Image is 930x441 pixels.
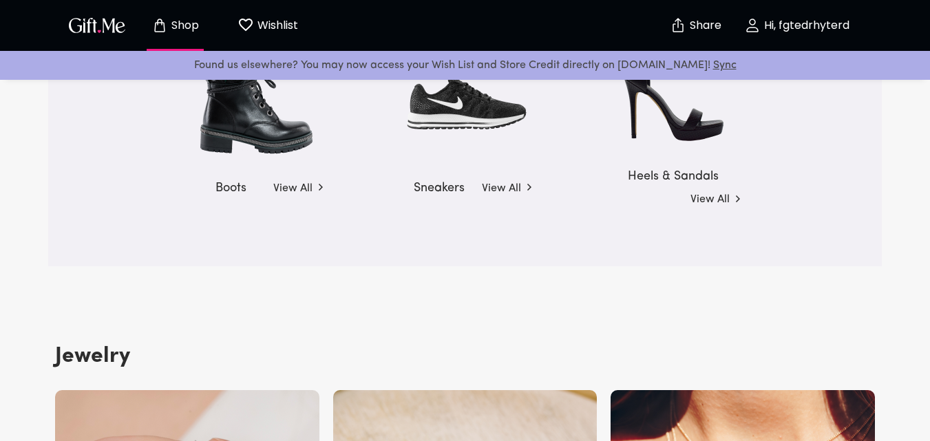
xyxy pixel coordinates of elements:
img: boots.png [188,32,325,172]
button: Share [672,1,720,50]
button: Wishlist page [230,3,306,47]
a: Heels & Sandals [605,150,742,182]
h5: Boots [215,175,246,197]
p: Shop [168,20,199,32]
a: Boots [188,162,325,194]
img: secure [670,17,686,34]
a: View All [273,175,325,197]
p: Hi, fgtedrhyterd [761,20,849,32]
img: sneakers.png [397,32,533,172]
h5: Sneakers [414,175,465,197]
button: Hi, fgtedrhyterd [728,3,866,47]
h5: Heels & Sandals [628,163,719,186]
p: Share [686,20,721,32]
button: Store page [138,3,213,47]
a: View All [690,186,742,208]
img: heels.png [605,21,742,160]
img: GiftMe Logo [66,15,128,35]
a: Sneakers [397,162,533,194]
a: Sync [713,60,737,71]
h3: Jewelry [55,338,130,375]
p: Wishlist [254,17,298,34]
p: Found us elsewhere? You may now access your Wish List and Store Credit directly on [DOMAIN_NAME]! [11,56,919,74]
a: View All [482,175,533,197]
button: GiftMe Logo [65,17,129,34]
